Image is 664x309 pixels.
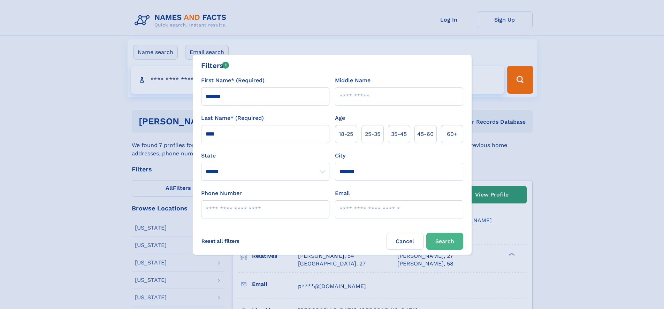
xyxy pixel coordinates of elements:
label: City [335,152,345,160]
span: 25‑35 [365,130,380,138]
label: Cancel [387,233,423,250]
label: Email [335,189,350,198]
label: Phone Number [201,189,242,198]
span: 18‑25 [339,130,353,138]
label: State [201,152,329,160]
label: Reset all filters [197,233,244,249]
span: 35‑45 [391,130,407,138]
label: First Name* (Required) [201,76,265,85]
label: Age [335,114,345,122]
label: Middle Name [335,76,371,85]
span: 45‑60 [417,130,434,138]
span: 60+ [447,130,457,138]
div: Filters [201,60,229,71]
button: Search [426,233,463,250]
label: Last Name* (Required) [201,114,264,122]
